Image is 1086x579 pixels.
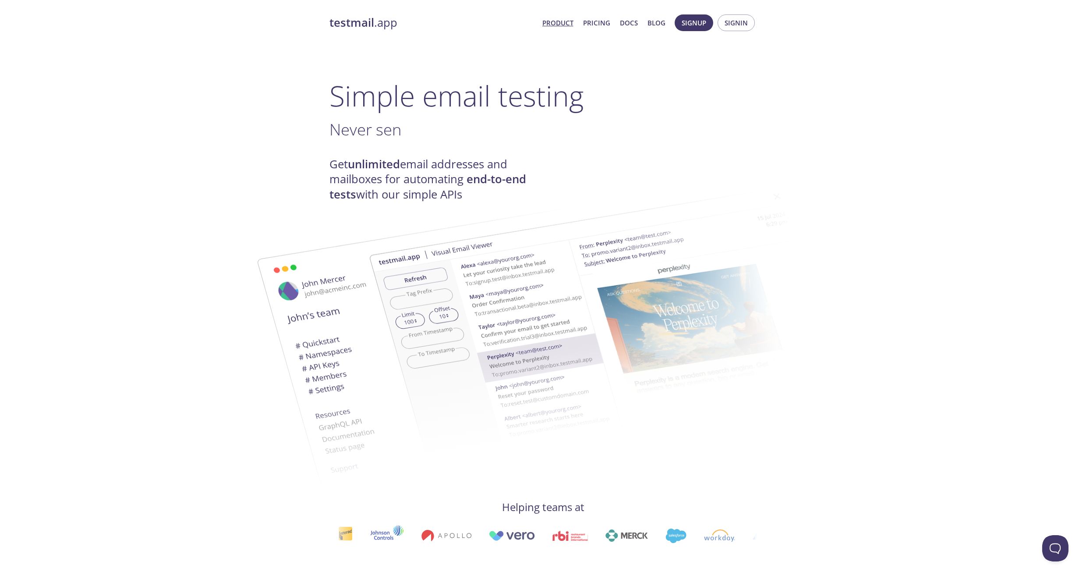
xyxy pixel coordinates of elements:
[620,17,638,28] a: Docs
[329,157,543,202] h4: Get email addresses and mailboxes for automating with our simple APIs
[605,529,647,542] img: merck
[369,174,842,471] img: testmail-email-viewer
[329,15,374,30] strong: testmail
[369,525,403,546] img: johnsoncontrols
[329,79,757,113] h1: Simple email testing
[421,529,470,542] img: apollo
[488,531,534,541] img: vero
[675,14,713,31] button: Signup
[224,203,697,500] img: testmail-email-viewer
[725,17,748,28] span: Signin
[682,17,706,28] span: Signup
[329,500,757,514] h4: Helping teams at
[647,17,665,28] a: Blog
[348,156,400,172] strong: unlimited
[329,15,535,30] a: testmail.app
[552,531,587,541] img: rbi
[703,529,734,542] img: workday
[583,17,610,28] a: Pricing
[542,17,573,28] a: Product
[329,171,526,202] strong: end-to-end tests
[718,14,755,31] button: Signin
[665,529,686,543] img: salesforce
[1042,535,1068,561] iframe: Help Scout Beacon - Open
[337,526,352,545] img: interac
[329,118,401,140] span: Never sen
